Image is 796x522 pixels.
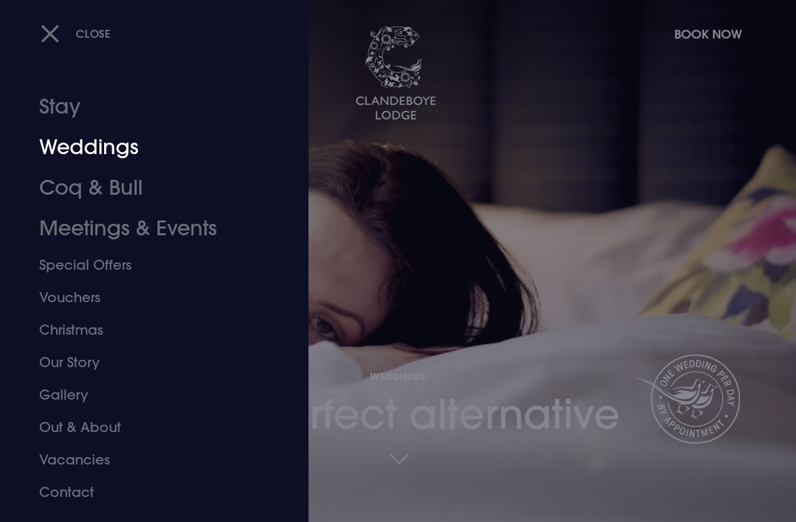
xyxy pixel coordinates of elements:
a: Weddings [39,127,251,168]
a: Coq & Bull [39,168,251,208]
span: Close [76,26,111,41]
button: Close [41,20,111,47]
a: Vacancies [39,444,251,476]
a: Gallery [39,379,251,411]
a: Our Story [39,346,251,379]
a: Christmas [39,314,251,346]
a: Contact [39,476,251,508]
a: Stay [39,87,251,127]
a: Meetings & Events [39,208,251,249]
a: Vouchers [39,281,251,314]
a: Special Offers [39,249,251,281]
a: Out & About [39,411,251,444]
